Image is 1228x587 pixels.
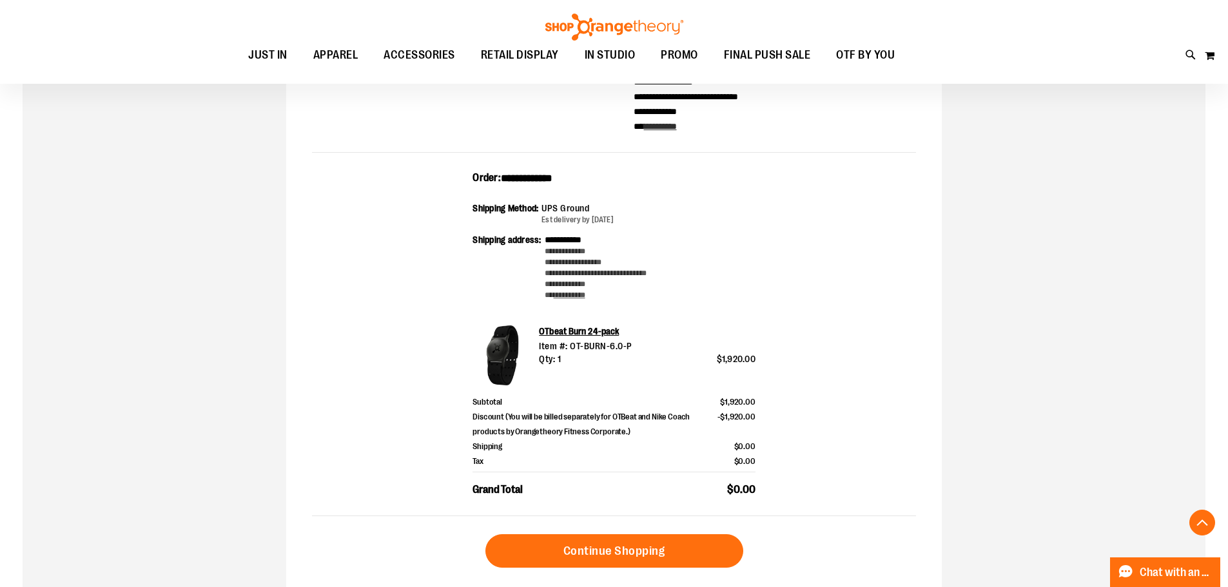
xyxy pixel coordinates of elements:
span: OTF BY YOU [836,41,895,70]
span: IN STUDIO [585,41,636,70]
span: Discount (You will be billed separately for OTBeat and Nike Coach products by Orangetheory Fitnes... [473,409,717,439]
span: $1,920.00 [717,354,755,364]
div: Shipping address: [473,233,544,302]
span: Qty: 1 [539,352,561,366]
img: OTbeat Burn 24-pack [473,325,532,385]
span: Shipping [473,439,502,454]
a: PROMO [648,41,711,70]
a: IN STUDIO [572,41,648,70]
div: Order: [473,171,755,194]
span: $0.00 [727,483,755,496]
a: OTbeat Burn 24-pack [539,326,619,336]
button: Back To Top [1189,510,1215,535]
span: $0.00 [734,441,755,451]
a: APPAREL [300,41,371,70]
span: Subtotal [473,394,502,409]
a: OTF BY YOU [823,41,908,70]
div: Item #: OT-BURN-6.0-P [539,340,755,352]
div: UPS Ground [541,202,614,215]
span: ACCESSORIES [384,41,455,70]
span: JUST IN [248,41,288,70]
span: PROMO [661,41,698,70]
span: $1,920.00 [720,397,755,407]
a: Continue Shopping [485,534,743,568]
a: FINAL PUSH SALE [711,41,824,70]
div: Shipping Method: [473,202,541,226]
span: Est delivery by [DATE] [541,215,614,224]
a: ACCESSORIES [371,41,468,70]
img: Shop Orangetheory [543,14,685,41]
span: $0.00 [734,456,755,466]
span: Grand Total [473,482,522,497]
span: Tax [473,454,483,468]
span: -$1,920.00 [717,412,755,421]
span: FINAL PUSH SALE [724,41,811,70]
span: Continue Shopping [563,544,665,558]
a: JUST IN [235,41,300,70]
span: APPAREL [313,41,358,70]
span: RETAIL DISPLAY [481,41,559,70]
span: Chat with an Expert [1140,566,1213,579]
a: RETAIL DISPLAY [468,41,572,70]
button: Chat with an Expert [1110,557,1221,587]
